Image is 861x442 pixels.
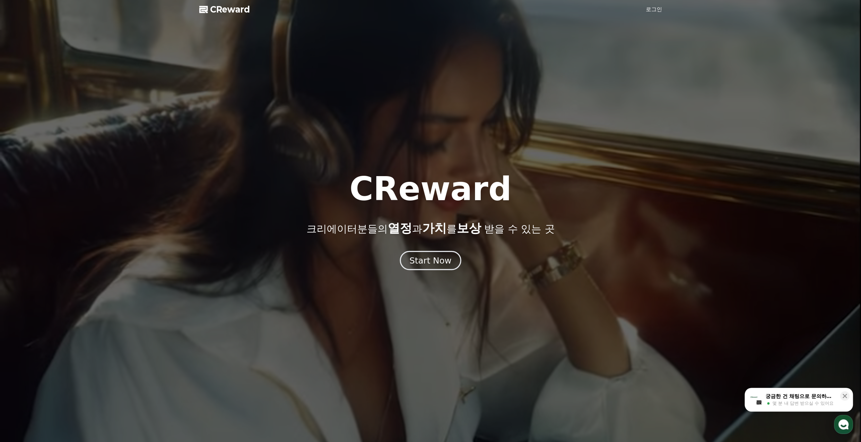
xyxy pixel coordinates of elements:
[646,5,662,14] a: 로그인
[45,215,87,232] a: 대화
[21,225,25,230] span: 홈
[401,258,460,265] a: Start Now
[87,215,130,232] a: 설정
[199,4,250,15] a: CReward
[306,222,554,235] p: 크리에이터분들의 과 를 받을 수 있는 곳
[456,221,481,235] span: 보상
[349,173,512,205] h1: CReward
[2,215,45,232] a: 홈
[62,225,70,231] span: 대화
[400,251,461,270] button: Start Now
[105,225,113,230] span: 설정
[422,221,446,235] span: 가치
[409,255,451,266] div: Start Now
[210,4,250,15] span: CReward
[387,221,412,235] span: 열정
